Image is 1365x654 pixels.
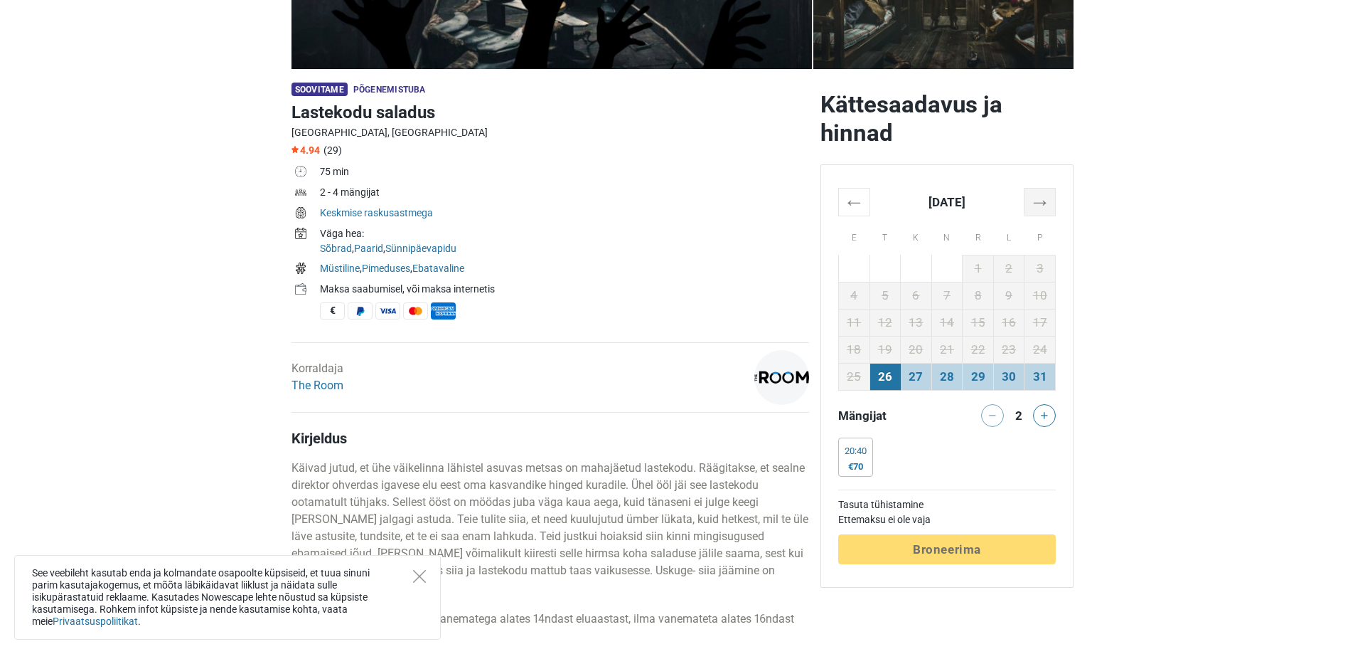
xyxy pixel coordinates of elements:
div: Korraldaja [291,360,343,394]
td: 16 [993,309,1024,336]
a: Sünnipäevapidu [385,243,456,254]
span: Põgenemistuba [353,85,426,95]
td: 5 [869,282,901,309]
p: NB!! Ealised piirangud: koos vanematega alates 14ndast eluaastast, ilma vanemateta alates 16ndast... [291,611,809,645]
th: [DATE] [869,188,1024,216]
th: T [869,216,901,255]
div: [GEOGRAPHIC_DATA], [GEOGRAPHIC_DATA] [291,125,809,140]
td: 12 [869,309,901,336]
td: 75 min [320,163,809,184]
th: L [993,216,1024,255]
a: Paarid [354,243,383,254]
div: Mängijat [833,404,947,427]
span: American Express [431,302,456,320]
span: (29) [323,144,342,156]
td: , , [320,225,809,260]
span: Visa [375,302,400,320]
td: 10 [1024,282,1056,309]
td: 9 [993,282,1024,309]
td: 17 [1024,309,1056,336]
a: Keskmise raskusastmega [320,207,433,218]
td: 19 [869,336,901,363]
td: 13 [901,309,932,336]
td: 22 [963,336,994,363]
td: 29 [963,363,994,390]
td: 24 [1024,336,1056,363]
td: 20 [901,336,932,363]
td: 23 [993,336,1024,363]
span: 4.94 [291,144,320,156]
a: Müstiline [320,263,360,274]
div: €70 [845,461,867,473]
td: 6 [901,282,932,309]
div: See veebileht kasutab enda ja kolmandate osapoolte küpsiseid, et tuua sinuni parim kasutajakogemu... [14,555,441,640]
td: 15 [963,309,994,336]
th: K [901,216,932,255]
a: Ebatavaline [412,263,464,274]
a: Pimeduses [362,263,410,274]
a: Sõbrad [320,243,352,254]
span: PayPal [348,302,373,320]
td: 25 [839,363,870,390]
td: 7 [931,282,963,309]
div: 20:40 [845,445,867,457]
td: 1 [963,255,994,282]
button: Close [413,570,426,583]
a: Privaatsuspoliitikat [53,616,138,627]
a: The Room [291,379,343,392]
td: Ettemaksu ei ole vaja [838,512,1056,527]
p: Käivad jutud, et ühe väikelinna lähistel asuvas metsas on mahajäetud lastekodu. Räägitakse, et se... [291,460,809,596]
span: Soovitame [291,83,348,96]
th: ← [839,188,870,216]
img: Star [291,146,299,153]
td: 11 [839,309,870,336]
td: , , [320,260,809,280]
td: 8 [963,282,994,309]
td: 18 [839,336,870,363]
td: 14 [931,309,963,336]
h1: Lastekodu saladus [291,100,809,125]
th: N [931,216,963,255]
div: Väga hea: [320,226,809,241]
td: 31 [1024,363,1056,390]
td: 26 [869,363,901,390]
td: 21 [931,336,963,363]
td: 2 - 4 mängijat [320,184,809,204]
th: R [963,216,994,255]
td: 30 [993,363,1024,390]
th: P [1024,216,1056,255]
h2: Kättesaadavus ja hinnad [820,90,1074,147]
div: Maksa saabumisel, või maksa internetis [320,282,809,297]
span: Sularaha [320,302,345,320]
h4: Kirjeldus [291,430,809,447]
td: 4 [839,282,870,309]
div: 2 [1010,404,1027,424]
span: MasterCard [403,302,428,320]
th: E [839,216,870,255]
td: 28 [931,363,963,390]
td: 27 [901,363,932,390]
td: 2 [993,255,1024,282]
td: Tasuta tühistamine [838,497,1056,512]
td: 3 [1024,255,1056,282]
th: → [1024,188,1056,216]
img: 1c9ac0159c94d8d0l.png [754,350,809,405]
